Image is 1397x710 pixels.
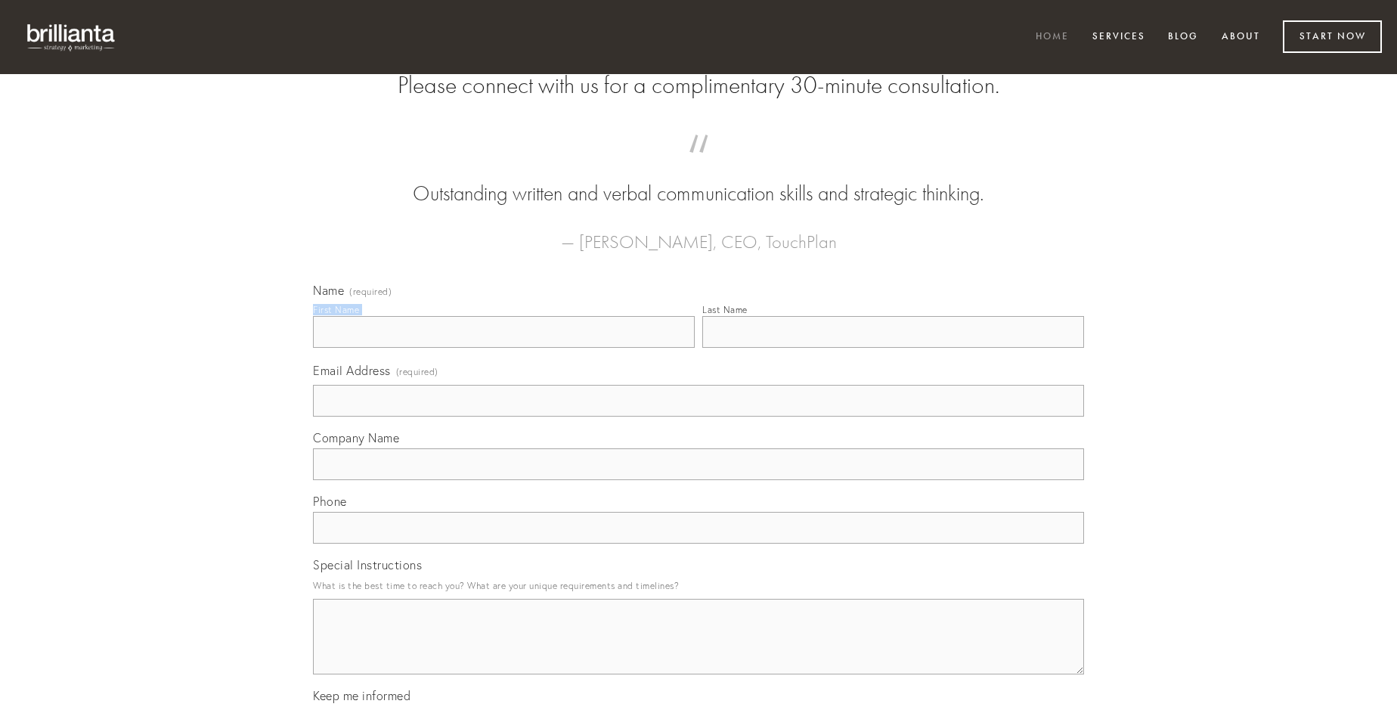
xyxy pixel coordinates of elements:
[313,363,391,378] span: Email Address
[702,304,748,315] div: Last Name
[313,283,344,298] span: Name
[313,430,399,445] span: Company Name
[313,71,1084,100] h2: Please connect with us for a complimentary 30-minute consultation.
[313,688,410,703] span: Keep me informed
[337,150,1060,209] blockquote: Outstanding written and verbal communication skills and strategic thinking.
[313,494,347,509] span: Phone
[349,287,392,296] span: (required)
[1283,20,1382,53] a: Start Now
[396,361,438,382] span: (required)
[313,557,422,572] span: Special Instructions
[313,575,1084,596] p: What is the best time to reach you? What are your unique requirements and timelines?
[1083,25,1155,50] a: Services
[1026,25,1079,50] a: Home
[1158,25,1208,50] a: Blog
[15,15,129,59] img: brillianta - research, strategy, marketing
[1212,25,1270,50] a: About
[337,150,1060,179] span: “
[313,304,359,315] div: First Name
[337,209,1060,257] figcaption: — [PERSON_NAME], CEO, TouchPlan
